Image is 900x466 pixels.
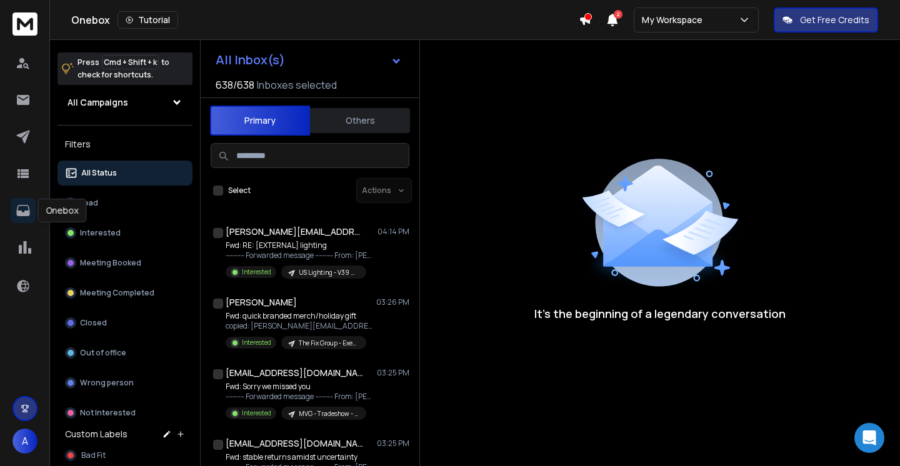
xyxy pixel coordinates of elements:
button: Closed [57,310,192,335]
p: Interested [242,267,271,277]
span: Cmd + Shift + k [102,55,159,69]
p: Not Interested [80,408,136,418]
p: Wrong person [80,378,134,388]
h1: [PERSON_NAME] [226,296,297,309]
h1: All Campaigns [67,96,128,109]
p: Get Free Credits [800,14,869,26]
button: All Status [57,161,192,186]
p: MVG - Tradeshow - SCRAP Expo - Attendee Followup [299,409,359,419]
button: Tutorial [117,11,178,29]
p: 03:26 PM [376,297,409,307]
p: 03:25 PM [377,368,409,378]
p: 03:25 PM [377,439,409,449]
button: Others [310,107,410,134]
h3: Custom Labels [65,428,127,440]
button: All Inbox(s) [206,47,412,72]
h1: [PERSON_NAME][EMAIL_ADDRESS][DOMAIN_NAME] [226,226,363,238]
button: A [12,429,37,454]
button: All Campaigns [57,90,192,115]
p: Fwd: quick branded merch/holiday gift [226,311,376,321]
p: Interested [80,228,121,238]
p: Out of office [80,348,126,358]
p: Closed [80,318,107,328]
p: Meeting Booked [80,258,141,268]
p: Meeting Completed [80,288,154,298]
h1: [EMAIL_ADDRESS][DOMAIN_NAME] [226,437,363,450]
p: ---------- Forwarded message --------- From: [PERSON_NAME][DATE] [226,250,376,260]
p: copied: [PERSON_NAME][EMAIL_ADDRESS][DOMAIN_NAME] [PERSON_NAME][EMAIL_ADDRESS][DOMAIN_NAME] -----... [226,321,376,331]
h1: [EMAIL_ADDRESS][DOMAIN_NAME] [226,367,363,379]
button: Get Free Credits [774,7,878,32]
button: Not Interested [57,400,192,425]
div: Onebox [38,199,87,222]
h3: Inboxes selected [257,77,337,92]
div: Open Intercom Messenger [854,423,884,453]
p: Interested [242,409,271,418]
button: Interested [57,221,192,245]
h1: All Inbox(s) [216,54,285,66]
p: Press to check for shortcuts. [77,56,169,81]
p: Fwd: stable returns amidst uncertainty [226,452,376,462]
button: Wrong person [57,370,192,395]
p: Fwd: RE: [EXTERNAL] lighting [226,240,376,250]
p: Interested [242,338,271,347]
p: 04:14 PM [377,227,409,237]
p: Fwd: Sorry we missed you [226,382,376,392]
button: Meeting Completed [57,280,192,305]
p: US Lighting - V39 Messaging > Savings 2025 - Industry: open - [PERSON_NAME] [299,268,359,277]
label: Select [228,186,251,196]
p: Lead [80,198,98,208]
p: ---------- Forwarded message --------- From: [PERSON_NAME] [226,392,376,402]
button: Out of office [57,340,192,365]
button: Primary [210,106,310,136]
p: My Workspace [642,14,707,26]
button: Lead [57,191,192,216]
div: Onebox [71,11,579,29]
p: It’s the beginning of a legendary conversation [534,305,786,322]
h3: Filters [57,136,192,153]
span: Bad Fit [81,450,106,460]
span: 2 [614,10,622,19]
p: All Status [81,168,117,178]
button: Meeting Booked [57,250,192,275]
p: The Fix Group - Exec Assistants (Holiday) [299,339,359,348]
span: 638 / 638 [216,77,254,92]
